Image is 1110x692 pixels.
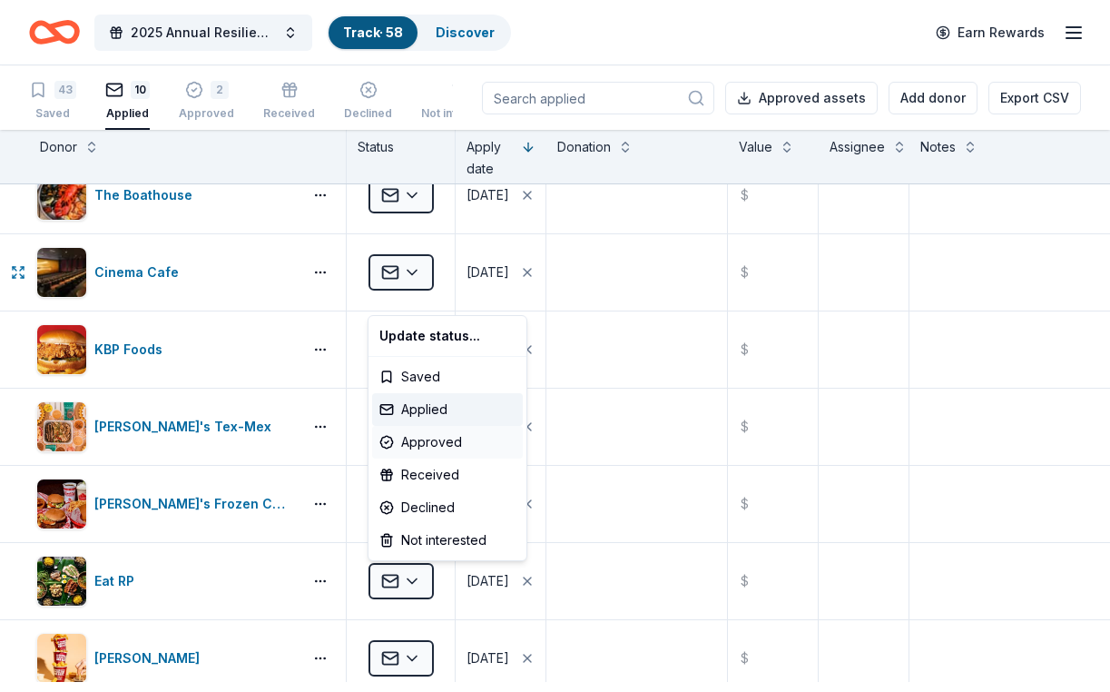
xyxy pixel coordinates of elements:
div: Update status... [372,320,523,352]
div: Not interested [372,524,523,557]
div: Approved [372,426,523,459]
div: Received [372,459,523,491]
div: Declined [372,491,523,524]
div: Applied [372,393,523,426]
div: Saved [372,361,523,393]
